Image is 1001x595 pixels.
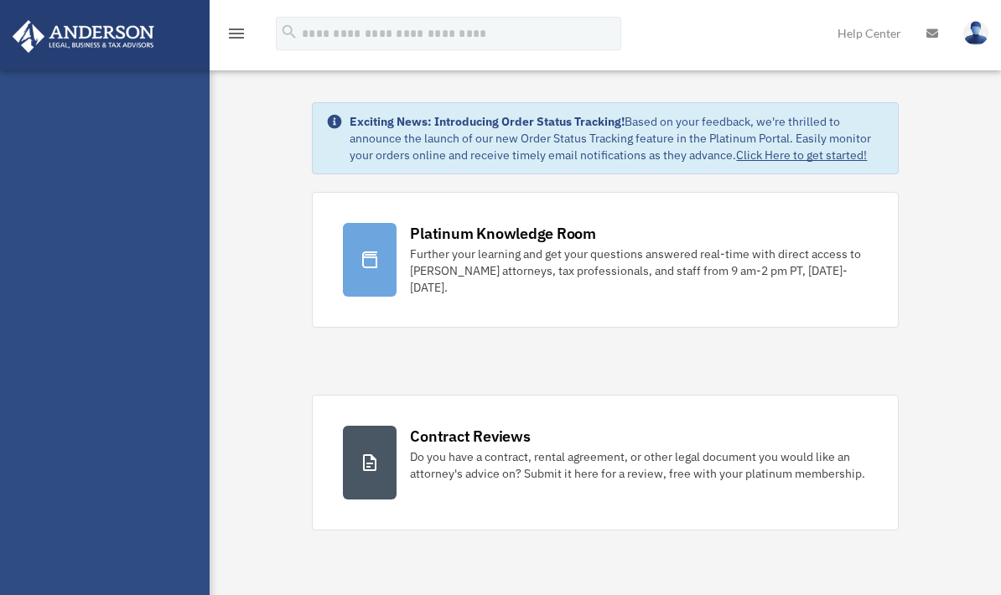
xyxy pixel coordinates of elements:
img: User Pic [963,21,988,45]
div: Do you have a contract, rental agreement, or other legal document you would like an attorney's ad... [410,448,867,482]
img: Anderson Advisors Platinum Portal [8,20,159,53]
a: Platinum Knowledge Room Further your learning and get your questions answered real-time with dire... [312,192,898,328]
div: Contract Reviews [410,426,530,447]
div: Platinum Knowledge Room [410,223,596,244]
a: Contract Reviews Do you have a contract, rental agreement, or other legal document you would like... [312,395,898,530]
a: Click Here to get started! [736,147,867,163]
div: Further your learning and get your questions answered real-time with direct access to [PERSON_NAM... [410,246,867,296]
strong: Exciting News: Introducing Order Status Tracking! [350,114,625,129]
i: menu [226,23,246,44]
a: menu [226,29,246,44]
div: Based on your feedback, we're thrilled to announce the launch of our new Order Status Tracking fe... [350,113,884,163]
i: search [280,23,298,41]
